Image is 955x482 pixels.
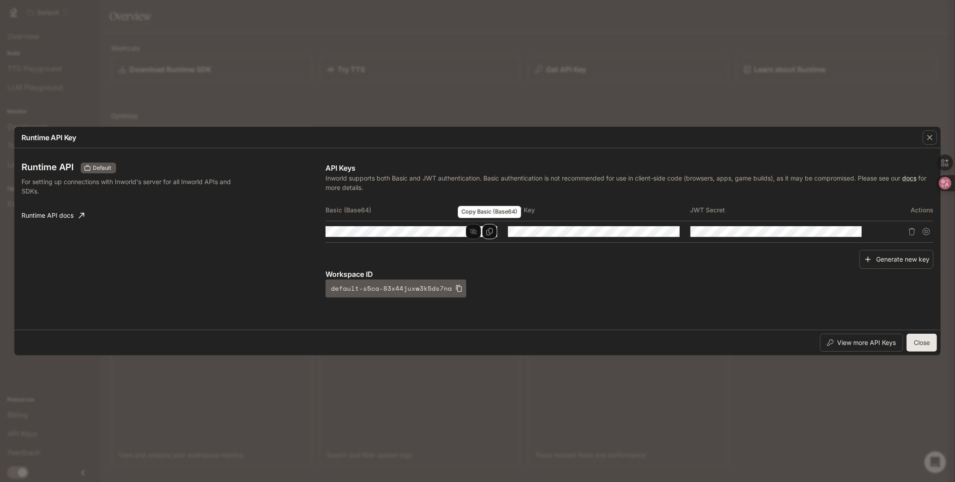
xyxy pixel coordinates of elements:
div: These keys will apply to your current workspace only [81,163,116,173]
button: Delete API key [905,224,919,239]
a: Runtime API docs [18,207,88,224]
p: Workspace ID [326,269,933,280]
button: default-s5ca-83x44juxw3k5ds7na [326,280,466,297]
span: Default [89,164,115,172]
div: Copy Basic (Base64) [458,206,521,218]
th: Basic (Base64) [326,199,508,221]
th: JWT Secret [690,199,873,221]
button: Close [907,334,937,352]
p: API Keys [326,163,933,173]
button: Suspend API key [919,224,933,239]
button: Generate new key [859,250,933,269]
button: View more API Keys [820,334,903,352]
p: For setting up connections with Inworld's server for all Inworld APIs and SDKs. [22,177,244,196]
th: JWT Key [508,199,690,221]
p: Runtime API Key [22,132,76,143]
button: Copy Basic (Base64) [482,224,497,239]
a: docs [902,174,916,182]
h3: Runtime API [22,163,74,172]
th: Actions [873,199,933,221]
p: Inworld supports both Basic and JWT authentication. Basic authentication is not recommended for u... [326,173,933,192]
